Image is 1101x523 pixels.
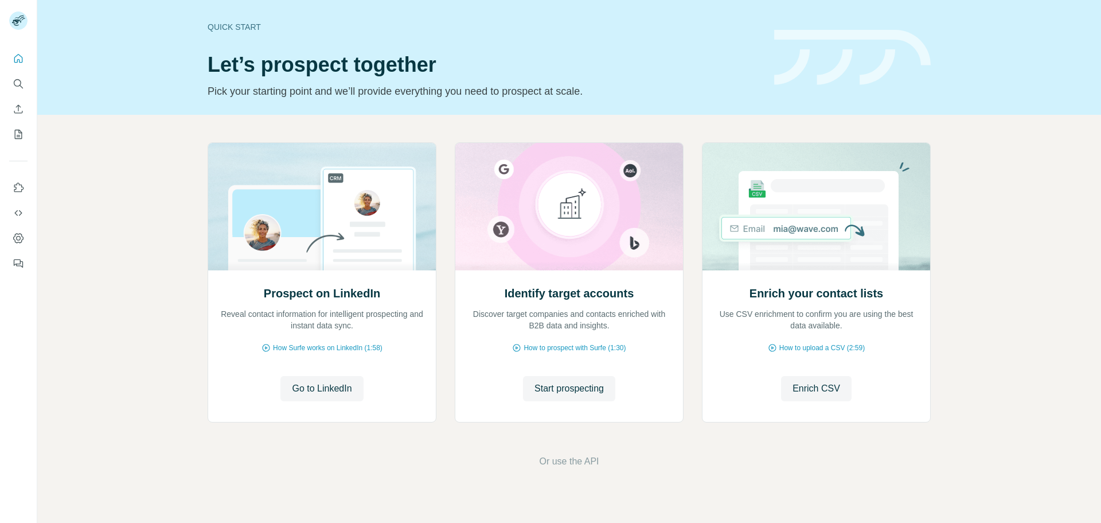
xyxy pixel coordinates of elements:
[9,48,28,69] button: Quick start
[208,53,760,76] h1: Let’s prospect together
[534,382,604,396] span: Start prospecting
[220,308,424,331] p: Reveal contact information for intelligent prospecting and instant data sync.
[9,253,28,274] button: Feedback
[280,376,363,401] button: Go to LinkedIn
[781,376,852,401] button: Enrich CSV
[524,343,626,353] span: How to prospect with Surfe (1:30)
[273,343,382,353] span: How Surfe works on LinkedIn (1:58)
[208,143,436,270] img: Prospect on LinkedIn
[523,376,615,401] button: Start prospecting
[264,285,380,301] h2: Prospect on LinkedIn
[292,382,352,396] span: Go to LinkedIn
[779,343,865,353] span: How to upload a CSV (2:59)
[9,177,28,198] button: Use Surfe on LinkedIn
[208,83,760,99] p: Pick your starting point and we’ll provide everything you need to prospect at scale.
[792,382,840,396] span: Enrich CSV
[505,285,634,301] h2: Identify target accounts
[774,30,931,86] img: banner
[539,455,599,468] button: Or use the API
[467,308,671,331] p: Discover target companies and contacts enriched with B2B data and insights.
[749,285,883,301] h2: Enrich your contact lists
[455,143,684,270] img: Identify target accounts
[9,203,28,223] button: Use Surfe API
[714,308,919,331] p: Use CSV enrichment to confirm you are using the best data available.
[702,143,931,270] img: Enrich your contact lists
[9,99,28,119] button: Enrich CSV
[9,228,28,249] button: Dashboard
[208,21,760,33] div: Quick start
[9,124,28,145] button: My lists
[9,73,28,94] button: Search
